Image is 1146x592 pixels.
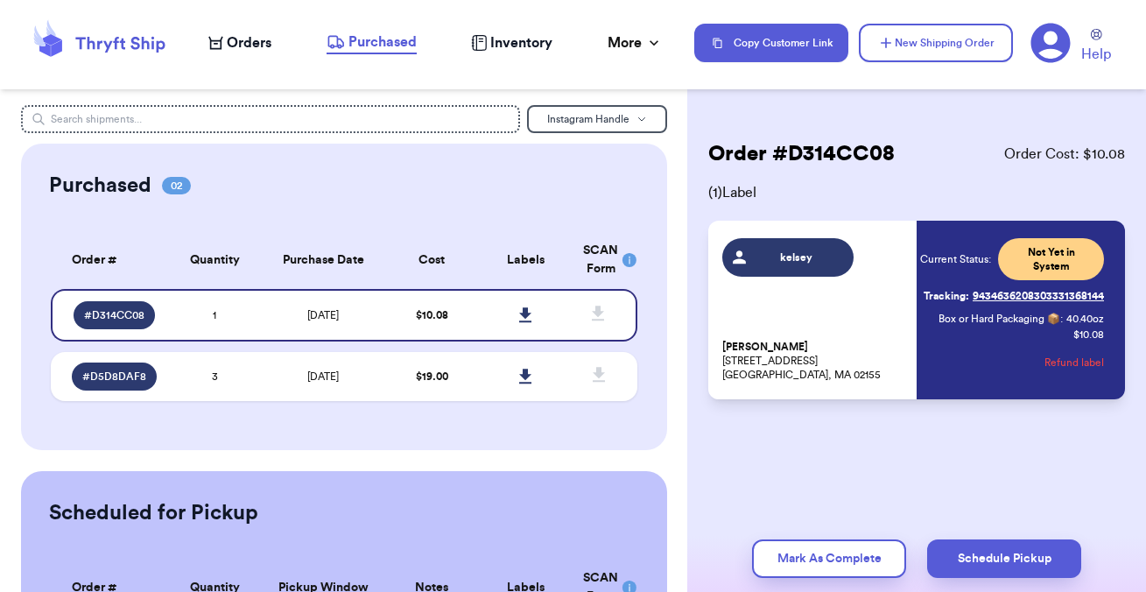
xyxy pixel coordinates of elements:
[547,114,629,124] span: Instagram Handle
[49,172,151,200] h2: Purchased
[262,231,385,289] th: Purchase Date
[327,32,417,54] a: Purchased
[755,250,838,264] span: kelsey
[416,310,448,321] span: $ 10.08
[1009,245,1093,273] span: Not Yet in System
[168,231,262,289] th: Quantity
[752,539,906,578] button: Mark As Complete
[608,32,663,53] div: More
[49,499,258,527] h2: Scheduled for Pickup
[162,177,191,194] span: 02
[708,182,1125,203] span: ( 1 ) Label
[1060,312,1063,326] span: :
[307,371,339,382] span: [DATE]
[208,32,271,53] a: Orders
[694,24,848,62] button: Copy Customer Link
[722,340,906,382] p: [STREET_ADDRESS] [GEOGRAPHIC_DATA], MA 02155
[1081,44,1111,65] span: Help
[385,231,479,289] th: Cost
[84,308,144,322] span: # D314CC08
[82,370,146,384] span: # D5D8DAF8
[479,231,573,289] th: Labels
[927,539,1081,578] button: Schedule Pickup
[708,140,895,168] h2: Order # D314CC08
[1044,343,1104,382] button: Refund label
[416,371,448,382] span: $ 19.00
[1073,328,1104,342] p: $ 10.08
[348,32,417,53] span: Purchased
[527,105,667,133] button: Instagram Handle
[924,282,1104,310] a: Tracking:9434636208303331368144
[722,341,808,354] span: [PERSON_NAME]
[227,32,271,53] span: Orders
[939,314,1060,324] span: Box or Hard Packaging 📦
[213,310,216,321] span: 1
[21,105,520,133] input: Search shipments...
[859,24,1013,62] button: New Shipping Order
[490,32,552,53] span: Inventory
[920,252,991,266] span: Current Status:
[471,32,552,53] a: Inventory
[924,289,969,303] span: Tracking:
[212,371,218,382] span: 3
[1081,29,1111,65] a: Help
[583,242,616,278] div: SCAN Form
[51,231,168,289] th: Order #
[1004,144,1125,165] span: Order Cost: $ 10.08
[1066,312,1104,326] span: 40.40 oz
[307,310,339,321] span: [DATE]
